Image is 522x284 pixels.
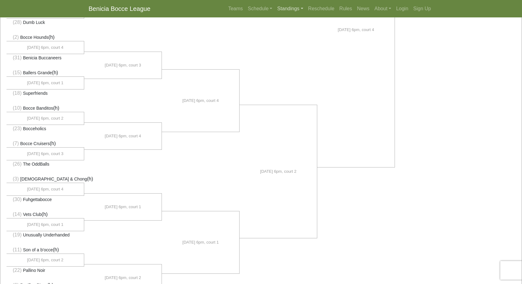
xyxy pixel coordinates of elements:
[105,275,141,281] span: [DATE] 6pm, court 2
[23,247,53,252] span: Son of a b'occe
[27,151,63,157] span: [DATE] 6pm, court 3
[13,197,21,202] span: (30)
[13,141,19,146] span: (7)
[27,186,63,192] span: [DATE] 6pm, court 4
[260,168,296,175] span: [DATE] 6pm, court 2
[245,2,275,15] a: Schedule
[23,20,45,25] span: Dumb Luck
[7,34,84,41] li: (h)
[105,204,141,210] span: [DATE] 6pm, court 1
[23,70,52,75] span: Ballers Grande
[182,239,219,245] span: [DATE] 6pm, court 1
[20,35,48,40] span: Bocce Hounds
[13,55,21,60] span: (31)
[372,2,394,15] a: About
[13,247,21,252] span: (11)
[13,90,21,96] span: (18)
[337,2,355,15] a: Rules
[13,70,21,75] span: (15)
[23,268,45,273] span: Pallino Noir
[394,2,411,15] a: Login
[7,104,84,112] li: (h)
[20,141,50,146] span: Bocce Cruisers
[13,161,21,167] span: (26)
[13,20,21,25] span: (28)
[13,126,21,131] span: (23)
[23,162,49,167] span: The OddBalls
[23,232,70,237] span: Unusually Underhanded
[105,133,141,139] span: [DATE] 6pm, court 4
[23,55,62,60] span: Benicia Buccaneers
[23,106,53,111] span: Bocce Banditos
[13,212,21,217] span: (14)
[23,91,48,96] span: Superfriends
[105,62,141,68] span: [DATE] 6pm, court 3
[27,44,63,51] span: [DATE] 6pm, court 4
[27,115,63,121] span: [DATE] 6pm, court 2
[13,176,19,181] span: (3)
[89,2,150,15] a: Benicia Bocce League
[23,212,42,217] span: Vets Club
[182,98,219,104] span: [DATE] 6pm, court 4
[7,211,84,218] li: (h)
[275,2,305,15] a: Standings
[27,257,63,263] span: [DATE] 6pm, court 2
[20,176,87,181] span: [DEMOGRAPHIC_DATA] & Chong
[13,268,21,273] span: (22)
[7,69,84,77] li: (h)
[13,105,21,111] span: (10)
[7,140,84,148] li: (h)
[27,222,63,228] span: [DATE] 6pm, court 1
[13,34,19,40] span: (2)
[338,27,374,33] span: [DATE] 6pm, court 4
[7,246,84,254] li: (h)
[306,2,337,15] a: Reschedule
[23,197,52,202] span: Fuhgettabocce
[13,232,21,237] span: (19)
[7,175,84,183] li: (h)
[27,80,63,86] span: [DATE] 6pm, court 1
[355,2,372,15] a: News
[411,2,433,15] a: Sign Up
[23,126,46,131] span: Bocceholics
[226,2,245,15] a: Teams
